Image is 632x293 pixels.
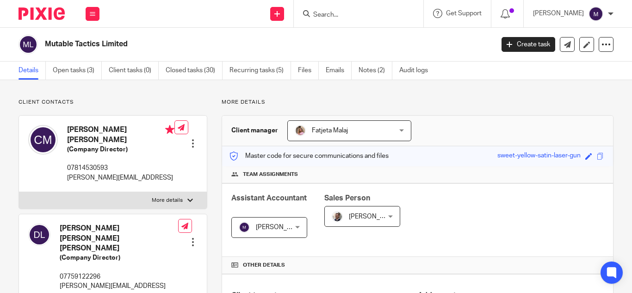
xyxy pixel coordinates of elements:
[359,62,392,80] a: Notes (2)
[243,171,298,178] span: Team assignments
[222,99,613,106] p: More details
[152,197,183,204] p: More details
[399,62,435,80] a: Audit logs
[312,127,348,134] span: Fatjeta Malaj
[324,194,370,202] span: Sales Person
[239,222,250,233] img: svg%3E
[67,163,174,173] p: 07814530593
[243,262,285,269] span: Other details
[60,272,178,281] p: 07759122296
[19,35,38,54] img: svg%3E
[533,9,584,18] p: [PERSON_NAME]
[312,11,396,19] input: Search
[60,224,178,253] h4: [PERSON_NAME] [PERSON_NAME] [PERSON_NAME]
[256,224,307,231] span: [PERSON_NAME]
[332,211,343,222] img: Matt%20Circle.png
[165,125,174,134] i: Primary
[60,281,178,291] p: [PERSON_NAME][EMAIL_ADDRESS]
[446,10,482,17] span: Get Support
[19,7,65,20] img: Pixie
[67,125,174,145] h4: [PERSON_NAME] [PERSON_NAME]
[45,39,399,49] h2: Mutable Tactics Limited
[229,62,291,80] a: Recurring tasks (5)
[589,6,603,21] img: svg%3E
[28,125,58,155] img: svg%3E
[67,173,174,182] p: [PERSON_NAME][EMAIL_ADDRESS]
[295,125,306,136] img: MicrosoftTeams-image%20(5).png
[19,99,207,106] p: Client contacts
[67,145,174,154] h5: (Company Director)
[229,151,389,161] p: Master code for secure communications and files
[166,62,223,80] a: Closed tasks (30)
[349,213,400,220] span: [PERSON_NAME]
[298,62,319,80] a: Files
[231,194,307,202] span: Assistant Accountant
[19,62,46,80] a: Details
[60,253,178,262] h5: (Company Director)
[326,62,352,80] a: Emails
[53,62,102,80] a: Open tasks (3)
[502,37,555,52] a: Create task
[231,126,278,135] h3: Client manager
[497,151,581,162] div: sweet-yellow-satin-laser-gun
[109,62,159,80] a: Client tasks (0)
[28,224,50,246] img: svg%3E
